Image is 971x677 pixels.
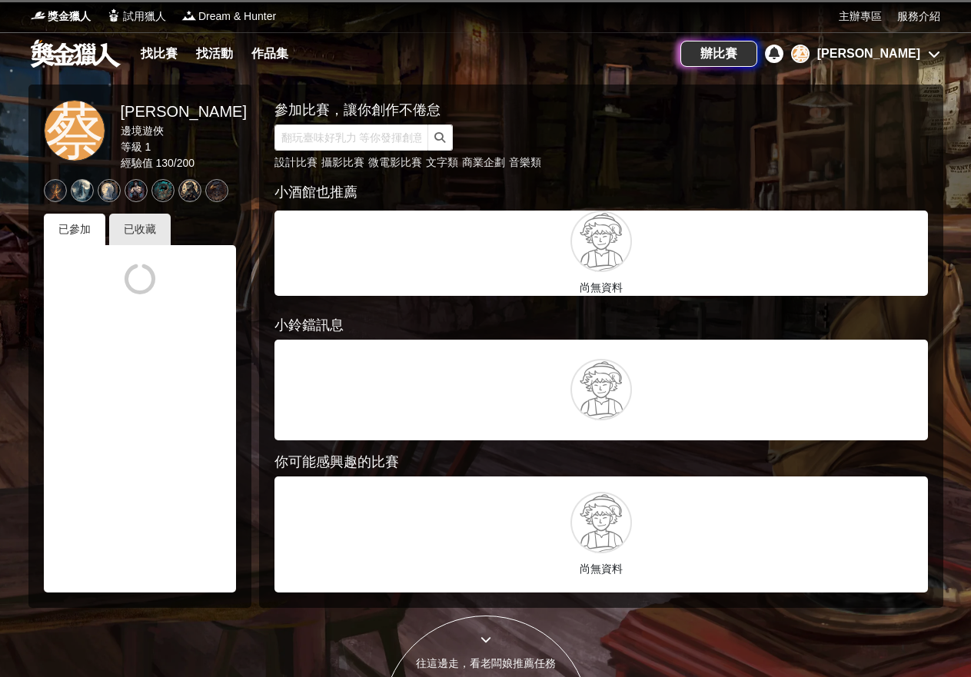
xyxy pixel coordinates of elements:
[321,156,364,168] a: 攝影比賽
[368,156,422,168] a: 微電影比賽
[426,156,458,168] a: 文字類
[274,280,928,296] p: 尚無資料
[791,45,810,63] div: 蔡
[31,8,46,23] img: Logo
[509,156,541,168] a: 音樂類
[274,182,928,203] div: 小酒館也推薦
[155,157,195,169] span: 130 / 200
[181,8,197,23] img: Logo
[121,141,142,153] span: 等級
[109,214,171,245] div: 已收藏
[121,157,153,169] span: 經驗值
[31,8,91,25] a: Logo獎金獵人
[286,428,916,444] p: 尚無資料
[121,100,247,123] div: [PERSON_NAME]
[123,8,166,25] span: 試用獵人
[839,8,882,25] a: 主辦專區
[135,43,184,65] a: 找比賽
[106,8,121,23] img: Logo
[106,8,166,25] a: Logo試用獵人
[274,156,318,168] a: 設計比賽
[48,8,91,25] span: 獎金獵人
[274,100,928,121] div: 參加比賽，讓你創作不倦怠
[383,655,589,672] div: 往這邊走，看老闆娘推薦任務
[462,156,505,168] a: 商業企劃
[190,43,239,65] a: 找活動
[282,561,920,577] p: 尚無資料
[274,124,428,151] input: 翻玩臺味好乳力 等你發揮創意！
[817,45,920,63] div: [PERSON_NAME]
[245,43,294,65] a: 作品集
[181,8,276,25] a: LogoDream & Hunter
[274,315,928,336] div: 小鈴鐺訊息
[198,8,276,25] span: Dream & Hunter
[44,100,105,161] a: 蔡
[680,41,757,67] a: 辦比賽
[274,452,928,473] div: 你可能感興趣的比賽
[897,8,940,25] a: 服務介紹
[44,214,105,245] div: 已參加
[145,141,151,153] span: 1
[121,123,247,139] div: 邊境遊俠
